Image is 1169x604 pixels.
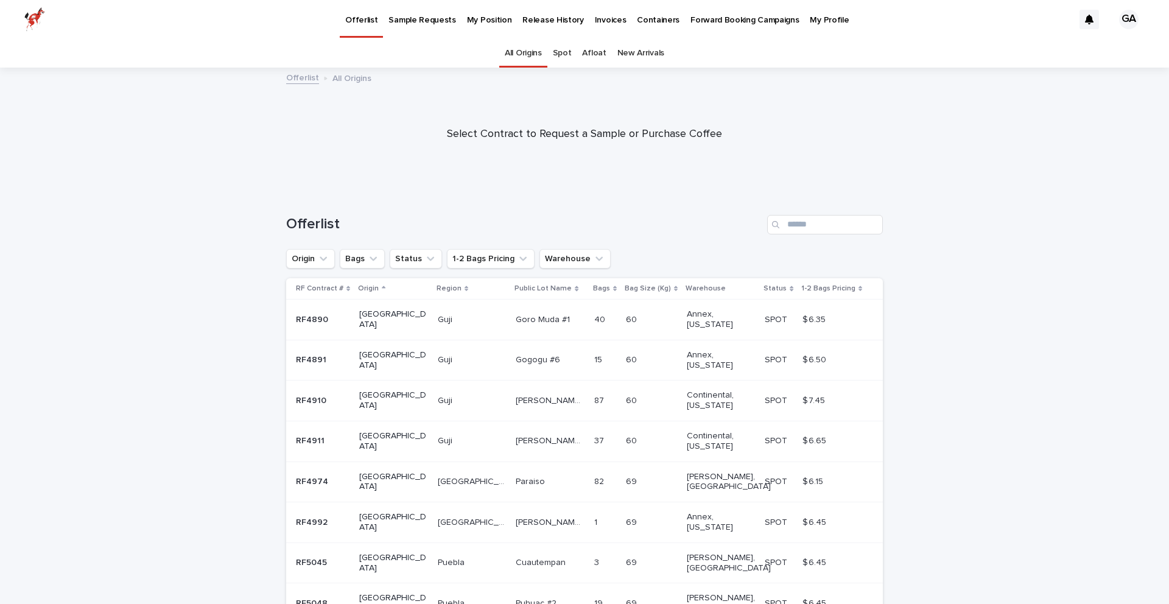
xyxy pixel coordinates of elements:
[594,515,600,528] p: 1
[359,512,427,533] p: [GEOGRAPHIC_DATA]
[765,353,790,365] p: SPOT
[553,39,572,68] a: Spot
[358,282,379,295] p: Origin
[359,472,427,493] p: [GEOGRAPHIC_DATA]
[286,421,883,462] tr: RF4911RF4911 [GEOGRAPHIC_DATA]GujiGuji [PERSON_NAME] Harsu [PERSON_NAME] lot #3 Natural[PERSON_NA...
[765,434,790,446] p: SPOT
[626,434,639,446] p: 60
[286,462,883,502] tr: RF4974RF4974 [GEOGRAPHIC_DATA][GEOGRAPHIC_DATA][GEOGRAPHIC_DATA] ParaisoParaiso 8282 6969 [PERSON...
[24,7,45,32] img: zttTXibQQrCfv9chImQE
[438,312,455,325] p: Guji
[626,515,639,528] p: 69
[594,555,602,568] p: 3
[802,515,829,528] p: $ 6.45
[801,282,855,295] p: 1-2 Bags Pricing
[539,249,611,269] button: Warehouse
[438,353,455,365] p: Guji
[594,434,606,446] p: 37
[765,312,790,325] p: SPOT
[594,474,606,487] p: 82
[767,215,883,234] input: Search
[802,474,826,487] p: $ 6.15
[516,312,572,325] p: Goro Muda #1
[359,390,427,411] p: [GEOGRAPHIC_DATA]
[617,39,664,68] a: New Arrivals
[516,353,563,365] p: Gogogu #6
[516,393,586,406] p: Uraga Goro Muda lot #1 Natural
[359,350,427,371] p: [GEOGRAPHIC_DATA]
[625,282,671,295] p: Bag Size (Kg)
[286,381,883,421] tr: RF4910RF4910 [GEOGRAPHIC_DATA]GujiGuji [PERSON_NAME] Muda lot #1 Natural[PERSON_NAME] Muda lot #1...
[626,555,639,568] p: 69
[765,474,790,487] p: SPOT
[505,39,542,68] a: All Origins
[686,282,726,295] p: Warehouse
[296,393,329,406] p: RF4910
[764,282,787,295] p: Status
[286,502,883,543] tr: RF4992RF4992 [GEOGRAPHIC_DATA][GEOGRAPHIC_DATA][GEOGRAPHIC_DATA] [PERSON_NAME] [PERSON_NAME][PERS...
[593,282,610,295] p: Bags
[765,393,790,406] p: SPOT
[765,555,790,568] p: SPOT
[286,300,883,340] tr: RF4890RF4890 [GEOGRAPHIC_DATA]GujiGuji Goro Muda #1Goro Muda #1 4040 6060 Annex, [US_STATE] SPOTS...
[341,128,828,141] p: Select Contract to Request a Sample or Purchase Coffee
[332,71,371,84] p: All Origins
[359,431,427,452] p: [GEOGRAPHIC_DATA]
[437,282,462,295] p: Region
[626,312,639,325] p: 60
[359,553,427,574] p: [GEOGRAPHIC_DATA]
[802,312,828,325] p: $ 6.35
[438,393,455,406] p: Guji
[286,249,335,269] button: Origin
[286,340,883,381] tr: RF4891RF4891 [GEOGRAPHIC_DATA]GujiGuji Gogogu #6Gogogu #6 1515 6060 Annex, [US_STATE] SPOTSPOT $ ...
[447,249,535,269] button: 1-2 Bags Pricing
[516,555,568,568] p: Cuautempan
[594,353,605,365] p: 15
[296,282,343,295] p: RF Contract #
[802,555,829,568] p: $ 6.45
[438,555,467,568] p: Puebla
[438,434,455,446] p: Guji
[594,312,608,325] p: 40
[359,309,427,330] p: [GEOGRAPHIC_DATA]
[438,474,508,487] p: [GEOGRAPHIC_DATA]
[286,543,883,583] tr: RF5045RF5045 [GEOGRAPHIC_DATA]PueblaPuebla CuautempanCuautempan 33 6969 [PERSON_NAME], [GEOGRAPHI...
[1119,10,1139,29] div: GA
[516,474,547,487] p: Paraiso
[516,434,586,446] p: Uraga Harsu Haro lot #3 Natural
[296,434,327,446] p: RF4911
[296,555,329,568] p: RF5045
[802,434,829,446] p: $ 6.65
[802,353,829,365] p: $ 6.50
[438,515,508,528] p: [GEOGRAPHIC_DATA]
[296,474,331,487] p: RF4974
[594,393,606,406] p: 87
[390,249,442,269] button: Status
[582,39,606,68] a: Afloat
[296,353,329,365] p: RF4891
[626,474,639,487] p: 69
[626,353,639,365] p: 60
[296,312,331,325] p: RF4890
[514,282,572,295] p: Public Lot Name
[286,70,319,84] a: Offerlist
[286,216,762,233] h1: Offerlist
[626,393,639,406] p: 60
[765,515,790,528] p: SPOT
[340,249,385,269] button: Bags
[802,393,827,406] p: $ 7.45
[516,515,586,528] p: Jose Juarez Alonso
[296,515,330,528] p: RF4992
